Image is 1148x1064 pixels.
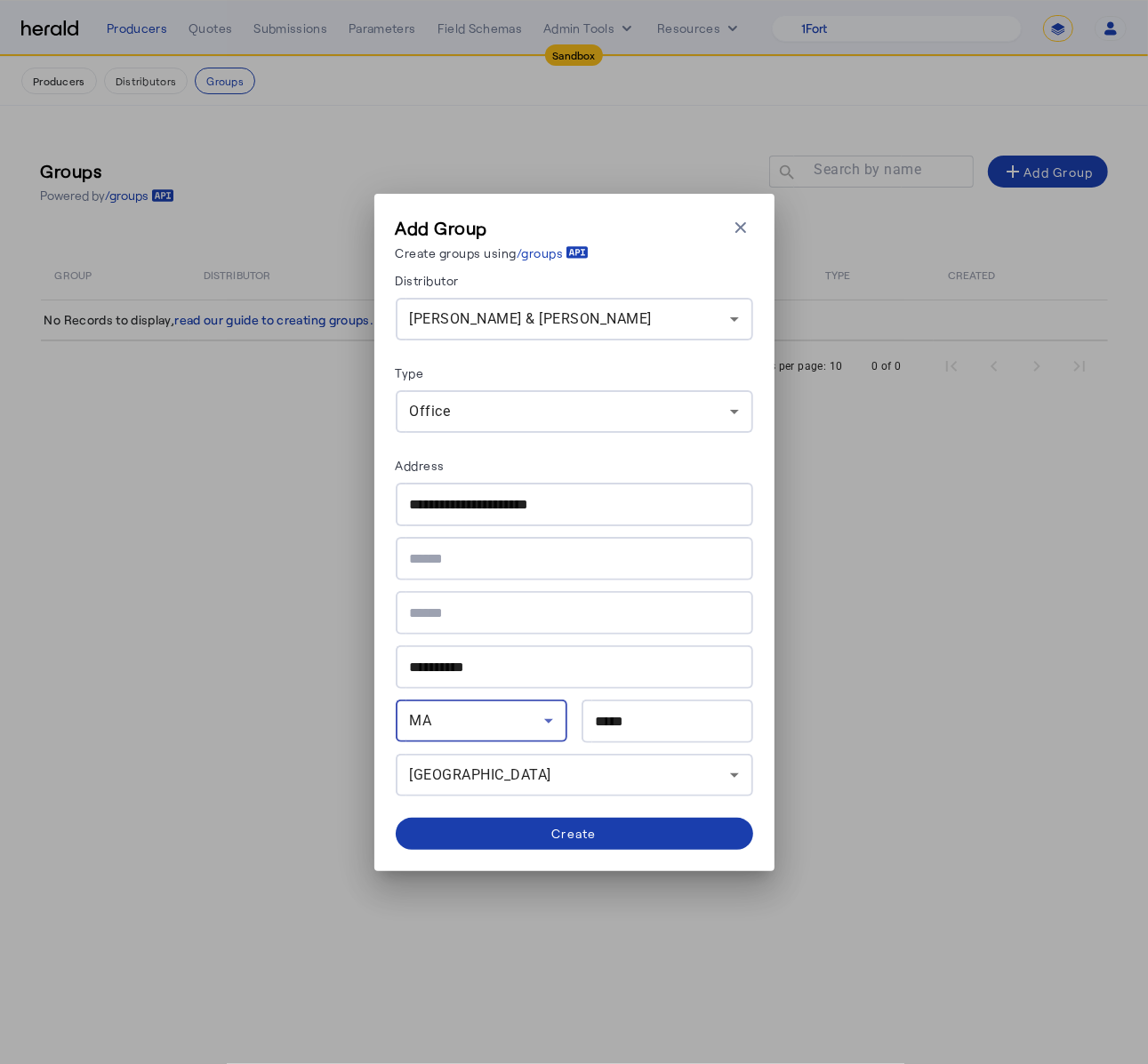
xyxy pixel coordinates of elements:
span: [GEOGRAPHIC_DATA] [410,766,552,783]
button: Create [396,818,753,850]
label: Distributor [396,273,460,288]
label: Type [396,365,424,380]
a: /groups [517,244,589,262]
p: Create groups using [396,244,590,262]
span: MA [410,712,432,729]
label: Address [396,458,446,473]
span: Office [410,403,451,420]
h3: Add Group [396,215,590,240]
div: Create [551,824,597,843]
span: [PERSON_NAME] & [PERSON_NAME] [410,310,653,327]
